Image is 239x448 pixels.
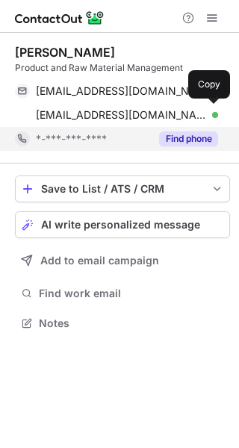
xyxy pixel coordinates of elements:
[39,287,224,300] span: Find work email
[15,313,230,334] button: Notes
[15,61,230,75] div: Product and Raw Material Management
[15,175,230,202] button: save-profile-one-click
[36,84,207,98] span: [EMAIL_ADDRESS][DOMAIN_NAME]
[15,9,105,27] img: ContactOut v5.3.10
[15,211,230,238] button: AI write personalized message
[39,317,224,330] span: Notes
[15,283,230,304] button: Find work email
[40,255,159,267] span: Add to email campaign
[41,219,200,231] span: AI write personalized message
[36,108,207,122] span: [EMAIL_ADDRESS][DOMAIN_NAME]
[159,131,218,146] button: Reveal Button
[41,183,204,195] div: Save to List / ATS / CRM
[15,247,230,274] button: Add to email campaign
[15,45,115,60] div: [PERSON_NAME]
